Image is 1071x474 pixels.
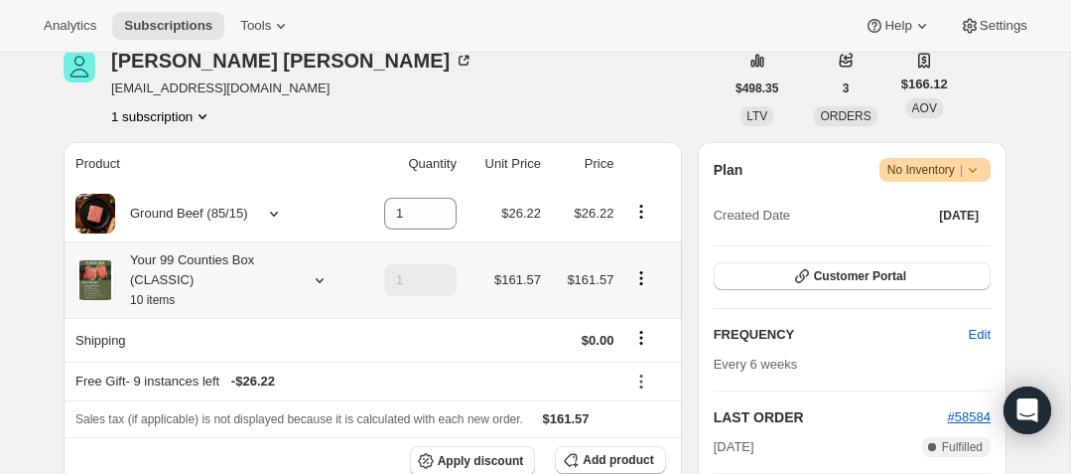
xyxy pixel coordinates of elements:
th: Unit Price [463,142,547,186]
span: $166.12 [901,75,948,94]
span: No Inventory [887,160,983,180]
span: 3 [843,80,850,96]
button: Subscriptions [112,12,224,40]
span: $26.22 [575,206,614,221]
button: $498.35 [724,75,790,102]
span: Sales tax (if applicable) is not displayed because it is calculated with each new order. [75,412,523,426]
div: Free Gift - 9 instances left [75,372,613,392]
h2: LAST ORDER [714,407,948,427]
span: Created Date [714,206,790,226]
h2: FREQUENCY [714,325,969,345]
span: Analytics [44,18,96,34]
button: [DATE] [927,202,991,230]
span: Settings [980,18,1027,34]
button: Customer Portal [714,262,991,290]
button: Tools [228,12,303,40]
button: Settings [948,12,1039,40]
th: Price [547,142,619,186]
div: Ground Beef (85/15) [115,204,248,224]
button: Help [853,12,943,40]
span: [DATE] [939,208,979,224]
button: Product actions [111,106,212,126]
th: Shipping [64,318,357,362]
button: #58584 [948,407,991,427]
span: $26.22 [501,206,541,221]
a: #58584 [948,409,991,424]
div: Your 99 Counties Box (CLASSIC) [115,250,294,310]
span: Fulfilled [942,439,983,455]
span: Customer Portal [814,268,906,284]
span: $0.00 [582,333,614,348]
h2: Plan [714,160,743,180]
span: - $26.22 [231,372,275,392]
button: Product actions [625,201,657,223]
span: ORDERS [820,109,870,123]
span: Add product [583,452,653,468]
span: | [960,162,963,178]
span: Every 6 weeks [714,357,798,372]
span: [DATE] [714,437,754,457]
span: Tools [240,18,271,34]
button: Add product [555,446,665,474]
span: $161.57 [494,272,541,287]
button: 3 [831,75,862,102]
div: Open Intercom Messenger [1004,387,1051,434]
span: $498.35 [736,80,778,96]
span: Help [884,18,911,34]
span: Ryan Peterson [64,51,95,82]
img: product img [75,194,115,234]
span: LTV [746,109,767,123]
span: Apply discount [438,453,524,469]
span: Edit [969,325,991,345]
span: $161.57 [543,411,590,426]
span: AOV [912,101,937,115]
span: $161.57 [567,272,613,287]
div: [PERSON_NAME] [PERSON_NAME] [111,51,473,71]
span: Subscriptions [124,18,212,34]
span: [EMAIL_ADDRESS][DOMAIN_NAME] [111,79,473,98]
button: Product actions [625,267,657,289]
small: 10 items [130,293,175,307]
th: Product [64,142,357,186]
th: Quantity [357,142,463,186]
button: Edit [957,319,1003,351]
button: Shipping actions [625,327,657,349]
button: Analytics [32,12,108,40]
